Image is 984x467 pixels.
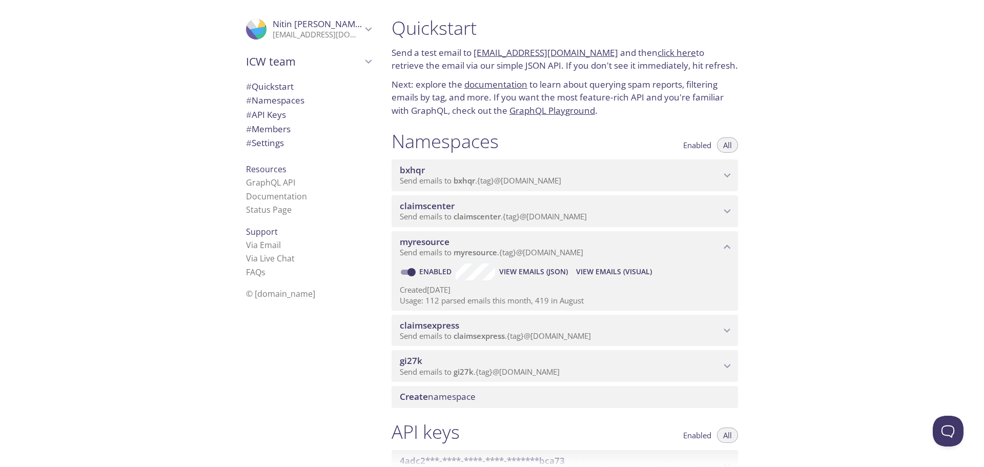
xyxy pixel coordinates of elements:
[246,80,294,92] span: Quickstart
[392,386,738,408] div: Create namespace
[400,236,449,248] span: myresource
[400,285,730,295] p: Created [DATE]
[273,18,363,30] span: Nitin [PERSON_NAME]
[392,231,738,263] div: myresource namespace
[238,48,379,75] div: ICW team
[246,80,252,92] span: #
[717,137,738,153] button: All
[400,391,428,402] span: Create
[392,159,738,191] div: bxhqr namespace
[572,263,656,280] button: View Emails (Visual)
[246,137,284,149] span: Settings
[464,78,527,90] a: documentation
[392,315,738,347] div: claimsexpress namespace
[400,200,455,212] span: claimscenter
[454,175,475,186] span: bxhqr
[454,211,501,221] span: claimscenter
[400,319,459,331] span: claimsexpress
[454,331,505,341] span: claimsexpress
[246,54,362,69] span: ICW team
[246,123,291,135] span: Members
[717,428,738,443] button: All
[392,420,460,443] h1: API keys
[509,105,595,116] a: GraphQL Playground
[273,30,362,40] p: [EMAIL_ADDRESS][DOMAIN_NAME]
[246,94,304,106] span: Namespaces
[400,331,591,341] span: Send emails to . {tag} @[DOMAIN_NAME]
[400,367,560,377] span: Send emails to . {tag} @[DOMAIN_NAME]
[400,211,587,221] span: Send emails to . {tag} @[DOMAIN_NAME]
[576,266,652,278] span: View Emails (Visual)
[246,164,286,175] span: Resources
[933,416,963,446] iframe: Help Scout Beacon - Open
[454,367,474,377] span: gi27k
[238,108,379,122] div: API Keys
[238,12,379,46] div: Nitin Jindal
[400,175,561,186] span: Send emails to . {tag} @[DOMAIN_NAME]
[400,355,422,367] span: gi27k
[246,94,252,106] span: #
[246,109,286,120] span: API Keys
[392,78,738,117] p: Next: explore the to learn about querying spam reports, filtering emails by tag, and more. If you...
[246,226,278,237] span: Support
[400,391,476,402] span: namespace
[658,47,696,58] a: click here
[246,239,281,251] a: Via Email
[392,16,738,39] h1: Quickstart
[261,267,265,278] span: s
[246,109,252,120] span: #
[392,350,738,382] div: gi27k namespace
[499,266,568,278] span: View Emails (JSON)
[495,263,572,280] button: View Emails (JSON)
[246,253,295,264] a: Via Live Chat
[246,204,292,215] a: Status Page
[400,295,730,306] p: Usage: 112 parsed emails this month, 419 in August
[454,247,497,257] span: myresource
[238,136,379,150] div: Team Settings
[246,288,315,299] span: © [DOMAIN_NAME]
[677,137,717,153] button: Enabled
[246,267,265,278] a: FAQ
[246,137,252,149] span: #
[246,123,252,135] span: #
[238,79,379,94] div: Quickstart
[418,267,456,276] a: Enabled
[246,177,295,188] a: GraphQL API
[392,130,499,153] h1: Namespaces
[392,195,738,227] div: claimscenter namespace
[392,46,738,72] p: Send a test email to and then to retrieve the email via our simple JSON API. If you don't see it ...
[677,428,717,443] button: Enabled
[400,164,425,176] span: bxhqr
[238,122,379,136] div: Members
[400,247,583,257] span: Send emails to . {tag} @[DOMAIN_NAME]
[246,191,307,202] a: Documentation
[238,93,379,108] div: Namespaces
[474,47,618,58] a: [EMAIL_ADDRESS][DOMAIN_NAME]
